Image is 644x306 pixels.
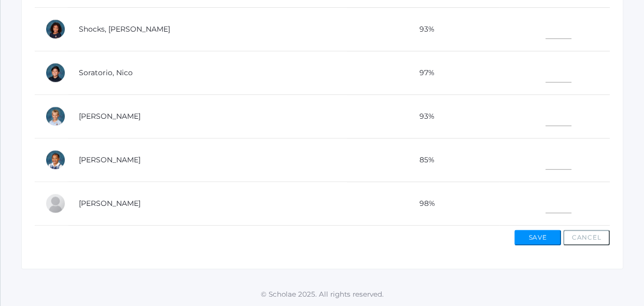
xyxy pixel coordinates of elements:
div: Luca Shocks [45,19,66,39]
p: © Scholae 2025. All rights reserved. [1,289,644,299]
td: 85% [347,138,499,182]
td: 97% [347,51,499,94]
a: Shocks, [PERSON_NAME] [79,24,170,34]
a: [PERSON_NAME] [79,112,141,121]
td: 93% [347,7,499,51]
div: Liam Tiedemann [45,106,66,127]
td: 93% [347,94,499,138]
a: [PERSON_NAME] [79,155,141,164]
a: [PERSON_NAME] [79,199,141,208]
div: Eliana Waite [45,149,66,170]
div: Jedidiah Winder [45,193,66,214]
td: 98% [347,182,499,225]
a: Soratorio, Nico [79,68,133,77]
button: Cancel [563,230,610,245]
button: Save [514,230,561,245]
div: Nico Soratorio [45,62,66,83]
